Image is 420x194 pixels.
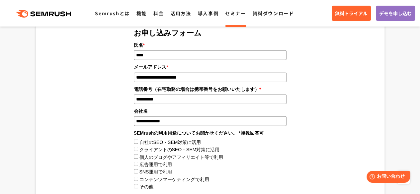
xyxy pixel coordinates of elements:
a: 機能 [136,10,147,17]
iframe: Help widget launcher [361,168,413,187]
label: 電話番号（在宅勤務の場合は携帯番号をお願いいたします） [134,86,287,93]
label: SNS運用で利用 [139,169,172,174]
label: その他 [139,184,153,189]
span: デモを申し込む [379,10,412,17]
a: 資料ダウンロード [252,10,294,17]
a: デモを申し込む [376,6,415,21]
a: 導入事例 [198,10,218,17]
label: コンテンツマーケティングで利用 [139,177,209,182]
label: 個人のブログやアフィリエイト等で利用 [139,155,223,160]
label: 広告運用で利用 [139,162,172,167]
a: 無料トライアル [332,6,371,21]
a: 料金 [153,10,164,17]
a: セミナー [225,10,246,17]
label: 自社のSEO・SEM対策に活用 [139,140,201,145]
a: Semrushとは [95,10,129,17]
a: 活用方法 [170,10,191,17]
label: 氏名 [134,41,287,49]
label: メールアドレス [134,63,287,71]
label: 会社名 [134,107,287,115]
label: クライアントのSEO・SEM対策に活用 [139,147,219,152]
legend: SEMrushの利用用途についてお聞かせください。 *複数回答可 [134,129,287,137]
span: 無料トライアル [335,10,368,17]
title: お申し込みフォーム [134,28,287,38]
